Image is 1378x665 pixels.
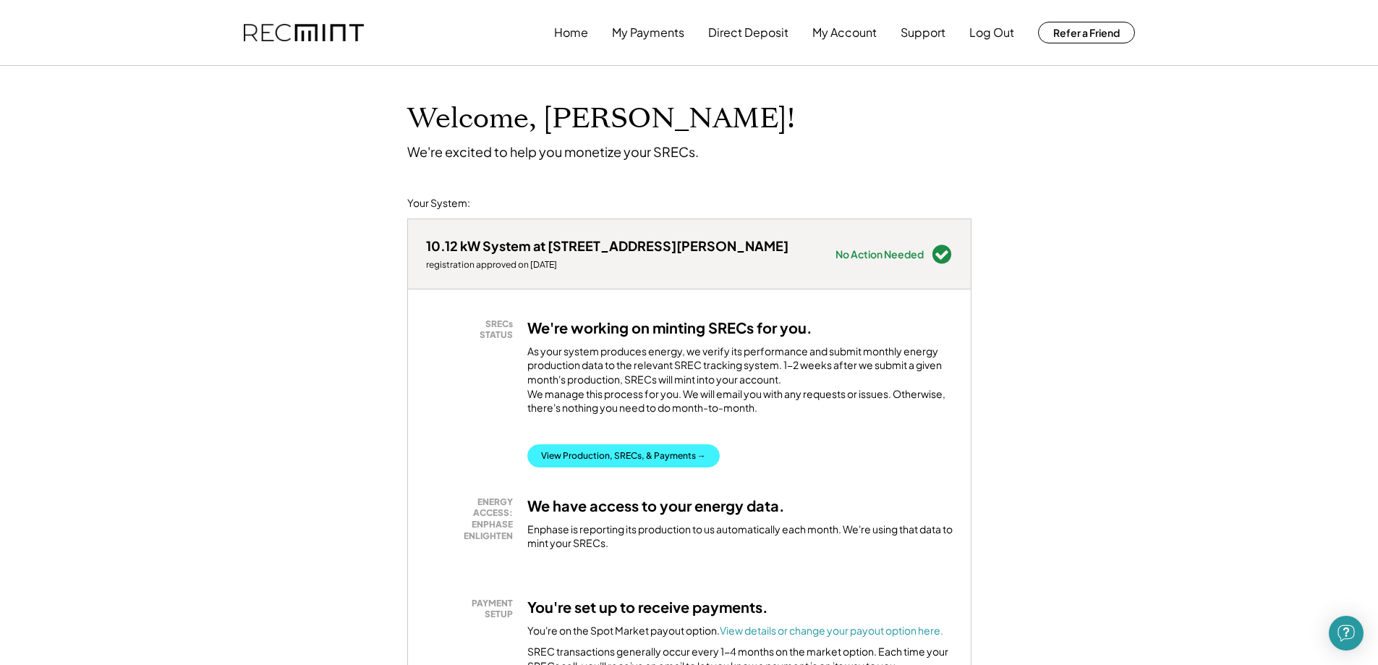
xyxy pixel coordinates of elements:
button: Home [554,18,588,47]
div: No Action Needed [835,249,924,259]
div: Enphase is reporting its production to us automatically each month. We're using that data to mint... [527,522,953,551]
div: Open Intercom Messenger [1329,616,1364,651]
div: SRECs STATUS [433,318,513,341]
button: My Payments [612,18,684,47]
div: As your system produces energy, we verify its performance and submit monthly energy production da... [527,344,953,423]
button: Support [901,18,945,47]
div: registration approved on [DATE] [426,259,788,271]
div: You're on the Spot Market payout option. [527,624,943,638]
button: Refer a Friend [1038,22,1135,43]
h3: We have access to your energy data. [527,496,785,515]
a: View details or change your payout option here. [720,624,943,637]
div: We're excited to help you monetize your SRECs. [407,143,699,160]
button: Log Out [969,18,1014,47]
div: ENERGY ACCESS: ENPHASE ENLIGHTEN [433,496,513,541]
h3: You're set up to receive payments. [527,598,768,617]
div: 10.12 kW System at [STREET_ADDRESS][PERSON_NAME] [426,237,788,254]
h1: Welcome, [PERSON_NAME]! [407,102,795,136]
div: PAYMENT SETUP [433,598,513,620]
div: Your System: [407,196,470,211]
img: recmint-logotype%403x.png [244,24,364,42]
h3: We're working on minting SRECs for you. [527,318,812,337]
button: View Production, SRECs, & Payments → [527,444,720,467]
button: My Account [812,18,877,47]
button: Direct Deposit [708,18,788,47]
